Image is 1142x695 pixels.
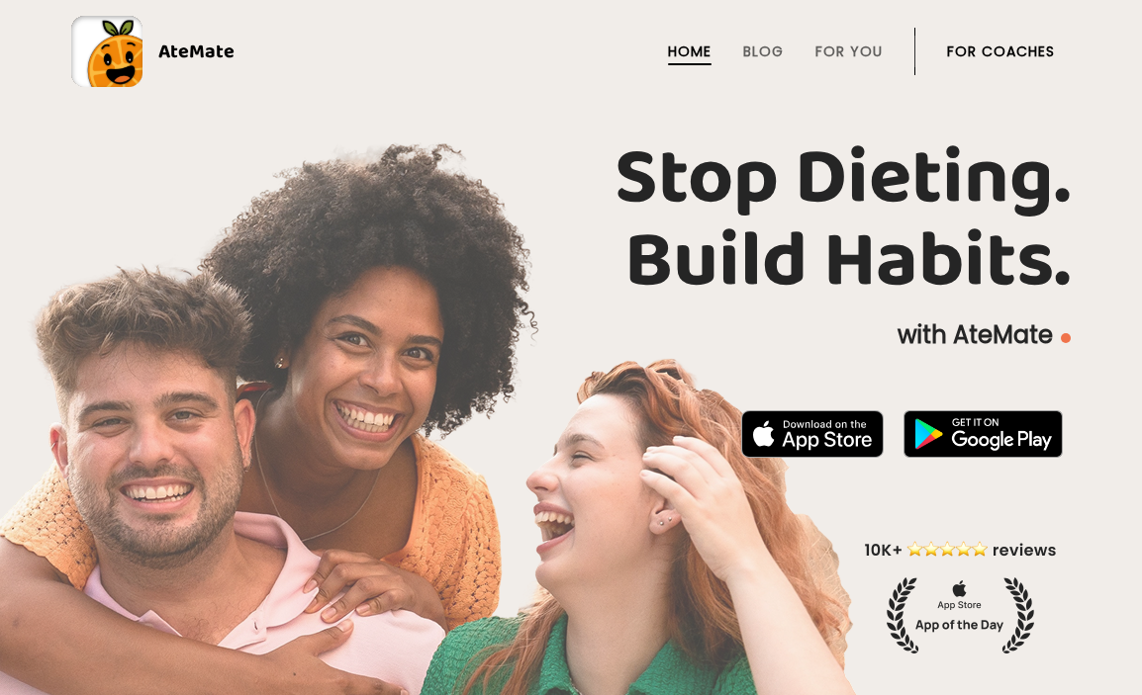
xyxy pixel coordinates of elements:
[143,36,235,67] div: AteMate
[904,410,1063,458] img: badge-download-google.png
[741,410,884,458] img: badge-download-apple.svg
[743,43,784,59] a: Blog
[850,538,1071,653] img: home-hero-appoftheday.png
[815,43,883,59] a: For You
[668,43,712,59] a: Home
[947,43,1055,59] a: For Coaches
[71,137,1071,304] h1: Stop Dieting. Build Habits.
[71,16,1071,87] a: AteMate
[71,319,1071,351] p: with AteMate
